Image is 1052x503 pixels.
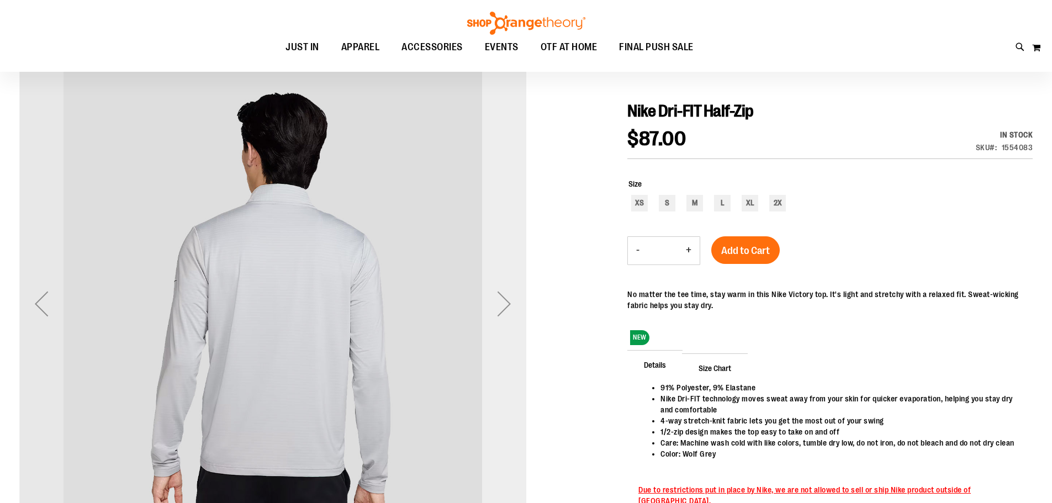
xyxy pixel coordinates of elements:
a: EVENTS [474,35,530,60]
a: ACCESSORIES [390,35,474,60]
span: FINAL PUSH SALE [619,35,694,60]
a: OTF AT HOME [530,35,609,60]
span: $87.00 [627,128,686,150]
span: APPAREL [341,35,380,60]
div: No matter the tee time, stay warm in this Nike Victory top. It's light and stretchy with a relaxe... [627,289,1033,311]
a: JUST IN [274,35,330,60]
span: Size Chart [682,353,748,382]
span: Size [628,179,642,188]
div: L [714,195,731,211]
span: ACCESSORIES [401,35,463,60]
strong: SKU [976,143,997,152]
li: 4-way stretch-knit fabric lets you get the most out of your swing [660,415,1022,426]
div: XL [742,195,758,211]
div: 1554083 [1002,142,1033,153]
a: APPAREL [330,35,391,60]
li: 91% Polyester, 9% Elastane [660,382,1022,393]
div: S [659,195,675,211]
div: Availability [976,129,1033,140]
li: Nike Dri-FIT technology moves sweat away from your skin for quicker evaporation, helping you stay... [660,393,1022,415]
img: Shop Orangetheory [466,12,587,35]
button: Add to Cart [711,236,780,264]
li: Color: Wolf Grey [660,448,1022,459]
span: EVENTS [485,35,519,60]
button: Decrease product quantity [628,237,648,264]
div: XS [631,195,648,211]
a: FINAL PUSH SALE [608,35,705,60]
span: Details [627,350,683,379]
div: M [686,195,703,211]
div: 2X [769,195,786,211]
div: In stock [976,129,1033,140]
button: Increase product quantity [678,237,700,264]
span: NEW [630,330,649,345]
span: Add to Cart [721,245,770,257]
span: JUST IN [286,35,319,60]
li: 1/2-zip design makes the top easy to take on and off [660,426,1022,437]
li: Care: Machine wash cold with like colors, tumble dry low, do not iron, do not bleach and do not d... [660,437,1022,448]
span: Nike Dri-FIT Half-Zip [627,102,754,120]
input: Product quantity [648,237,678,264]
span: OTF AT HOME [541,35,598,60]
